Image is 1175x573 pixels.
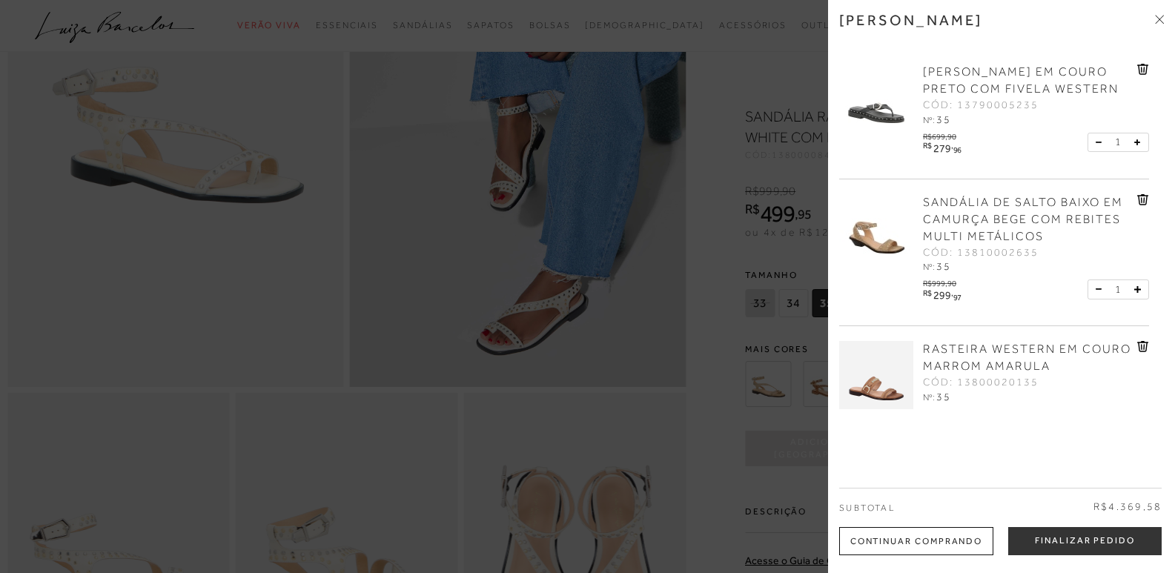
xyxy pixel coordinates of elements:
[923,341,1133,375] a: RASTEIRA WESTERN EM COURO MARROM AMARULA
[839,11,983,29] h3: [PERSON_NAME]
[839,64,913,138] img: SANDÁLIA EM COURO PRETO COM FIVELA WESTERN
[923,392,935,403] span: Nº:
[839,341,913,415] img: RASTEIRA WESTERN EM COURO MARROM AMARULA
[923,196,1123,243] span: SANDÁLIA DE SALTO BAIXO EM CAMURÇA BEGE COM REBITES MULTI METÁLICOS
[923,342,1131,373] span: RASTEIRA WESTERN EM COURO MARROM AMARULA
[936,113,951,125] span: 35
[923,275,964,288] div: R$999,90
[1008,527,1162,555] button: Finalizar Pedido
[1115,282,1121,297] span: 1
[923,128,964,141] div: R$699,90
[933,142,951,154] span: 279
[923,289,931,297] i: R$
[933,289,951,301] span: 299
[923,64,1133,98] a: [PERSON_NAME] EM COURO PRETO COM FIVELA WESTERN
[923,115,935,125] span: Nº:
[1115,134,1121,150] span: 1
[839,527,993,555] div: Continuar Comprando
[951,289,961,297] i: ,
[923,375,1039,390] span: CÓD: 13800020135
[923,194,1133,245] a: SANDÁLIA DE SALTO BAIXO EM CAMURÇA BEGE COM REBITES MULTI METÁLICOS
[839,194,913,268] img: SANDÁLIA DE SALTO BAIXO EM CAMURÇA BEGE COM REBITES MULTI METÁLICOS
[936,260,951,272] span: 35
[923,245,1039,260] span: CÓD: 13810002635
[1093,500,1162,514] span: R$4.369,58
[951,142,961,150] i: ,
[953,293,961,302] span: 97
[953,145,961,154] span: 96
[923,98,1039,113] span: CÓD: 13790005235
[839,503,895,513] span: Subtotal
[923,262,935,272] span: Nº:
[923,142,931,150] i: R$
[923,65,1119,96] span: [PERSON_NAME] EM COURO PRETO COM FIVELA WESTERN
[936,391,951,403] span: 35
[923,405,964,418] div: R$659,90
